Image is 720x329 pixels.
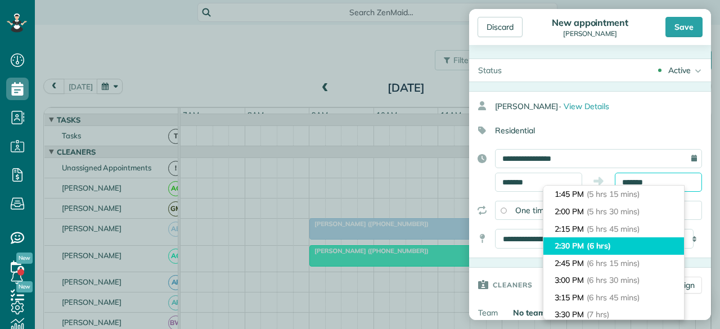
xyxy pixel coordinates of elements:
[559,101,561,111] span: ·
[587,309,609,319] span: (7 hrs)
[469,59,511,82] div: Status
[543,237,684,255] li: 2:30 PM
[501,208,506,213] input: One time
[587,241,611,251] span: (6 hrs)
[587,292,639,303] span: (6 hrs 45 mins)
[543,255,684,272] li: 2:45 PM
[515,205,548,215] span: One time
[478,17,523,37] div: Discard
[587,258,639,268] span: (6 hrs 15 mins)
[665,17,703,37] div: Save
[587,275,639,285] span: (6 hrs 30 mins)
[493,268,533,301] h3: Cleaners
[513,308,582,318] strong: No team assigned
[587,189,639,199] span: (5 hrs 15 mins)
[548,30,632,38] div: [PERSON_NAME]
[16,253,33,264] span: New
[587,224,639,234] span: (5 hrs 45 mins)
[564,101,609,111] span: View Details
[548,17,632,28] div: New appointment
[469,121,702,140] div: Residential
[543,220,684,238] li: 2:15 PM
[543,186,684,203] li: 1:45 PM
[495,96,711,116] div: [PERSON_NAME]
[668,65,691,76] div: Active
[543,306,684,323] li: 3:30 PM
[469,303,508,323] div: Team
[543,272,684,289] li: 3:00 PM
[587,206,639,217] span: (5 hrs 30 mins)
[543,203,684,220] li: 2:00 PM
[543,289,684,307] li: 3:15 PM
